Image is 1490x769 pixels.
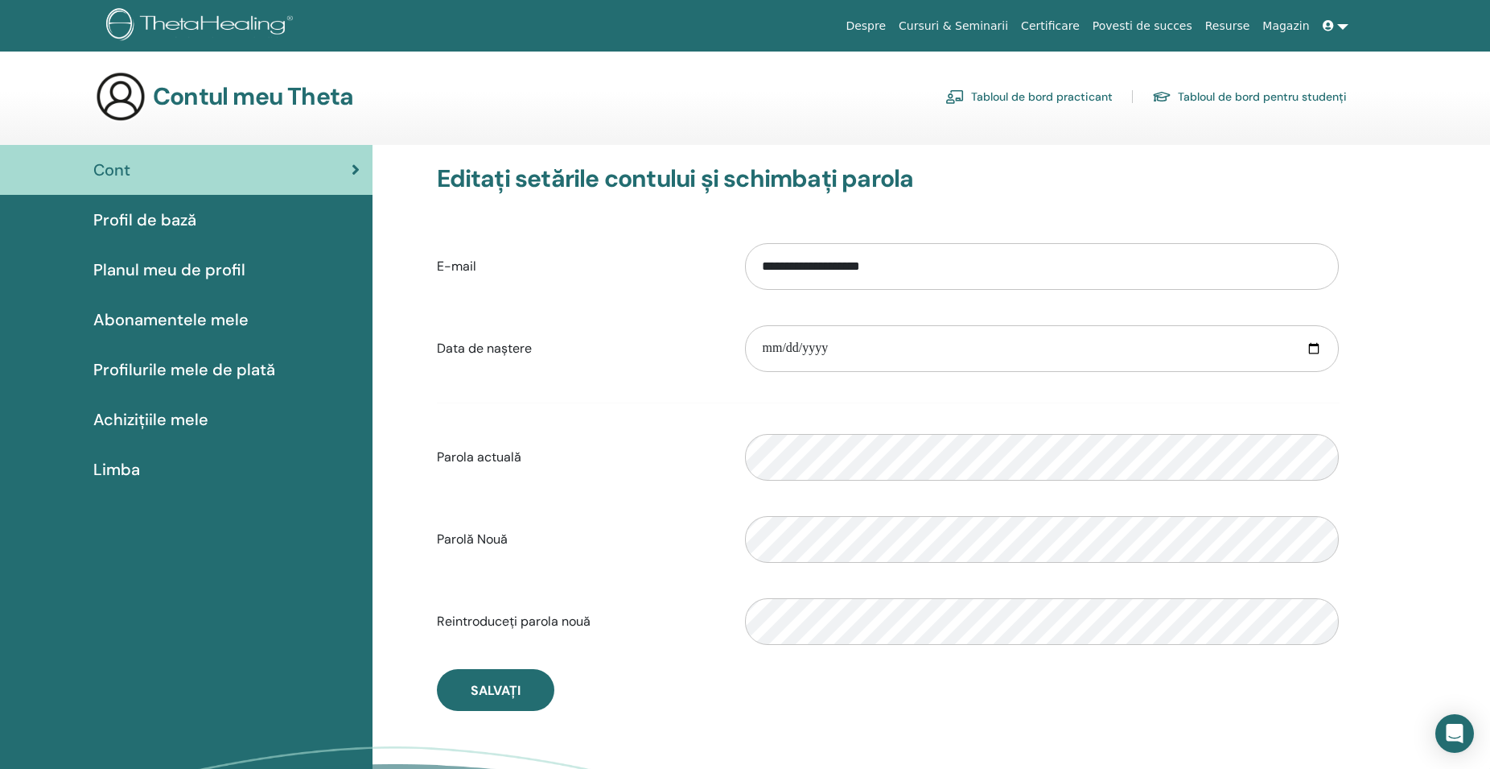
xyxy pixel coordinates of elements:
[1152,90,1171,104] img: graduation-cap.svg
[945,84,1113,110] a: Tabloul de bord practicant
[1199,11,1257,41] a: Resurse
[106,8,298,44] img: logo.png
[425,606,734,637] label: Reintroduceți parola nouă
[153,82,353,111] h3: Contul meu Theta
[437,164,1340,193] h3: Editați setările contului și schimbați parola
[425,333,734,364] label: Data de naștere
[1152,84,1347,110] a: Tabloul de bord pentru studenți
[425,251,734,282] label: E-mail
[93,258,245,282] span: Planul meu de profil
[1086,11,1199,41] a: Povesti de succes
[93,407,208,432] span: Achizițiile mele
[839,11,892,41] a: Despre
[93,208,196,232] span: Profil de bază
[93,308,249,332] span: Abonamentele mele
[471,682,521,699] span: Salvați
[1256,11,1315,41] a: Magazin
[425,442,734,473] label: Parola actuală
[892,11,1015,41] a: Cursuri & Seminarii
[93,358,275,382] span: Profilurile mele de plată
[95,71,146,122] img: generic-user-icon.jpg
[93,158,130,182] span: Cont
[1435,714,1474,753] div: Open Intercom Messenger
[437,669,554,711] button: Salvați
[945,89,965,104] img: chalkboard-teacher.svg
[93,457,140,482] span: Limba
[425,524,734,555] label: Parolă Nouă
[1015,11,1086,41] a: Certificare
